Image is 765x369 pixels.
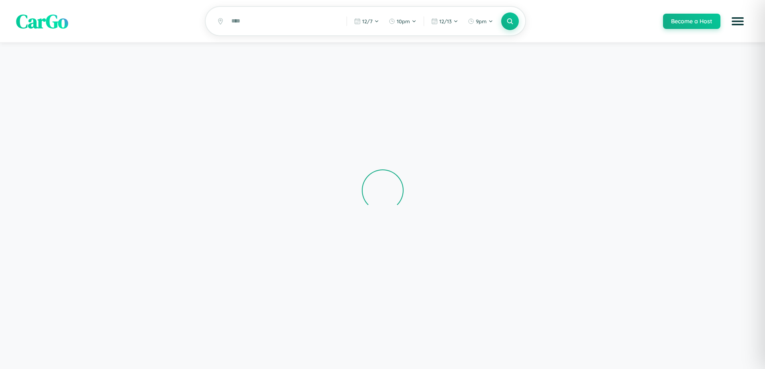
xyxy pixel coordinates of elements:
[397,18,410,24] span: 10pm
[663,14,720,29] button: Become a Host
[726,10,749,33] button: Open menu
[476,18,487,24] span: 9pm
[439,18,452,24] span: 12 / 13
[464,15,497,28] button: 9pm
[427,15,462,28] button: 12/13
[16,8,68,35] span: CarGo
[362,18,373,24] span: 12 / 7
[350,15,383,28] button: 12/7
[385,15,420,28] button: 10pm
